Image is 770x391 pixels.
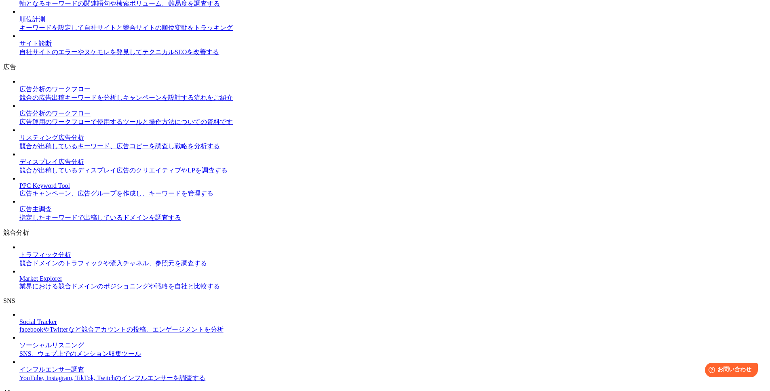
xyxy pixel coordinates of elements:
[19,358,767,383] a: インフルエンサー調査 YouTube, Instagram, TikTok, Twitchのインフルエンサーを調査する
[19,118,767,126] div: 広告運用のワークフローで使用するツールと操作方法についての資料です
[19,8,767,32] a: 順位計測 キーワードを設定して自社サイトと競合サイトの順位変動をトラッキング
[19,334,767,358] a: ソーシャルリスニング SNS、ウェブ上でのメンション収集ツール
[19,158,767,166] div: ディスプレイ広告分析
[19,259,767,268] div: 競合ドメインのトラフィックや流入チャネル、参照元を調査する
[19,109,767,118] div: 広告分析のワークフロー
[19,134,767,142] div: リスティング広告分析
[19,318,767,326] div: Social Tracker
[19,166,767,175] div: 競合が出稿しているディスプレイ広告のクリエイティブやLPを調査する
[19,182,767,189] div: PPC Keyword Tool
[19,282,767,291] div: 業界における競合ドメインのポジショニングや戦略を自社と比較する
[19,275,767,282] div: Market Explorer
[3,63,767,71] div: 広告
[19,198,767,222] a: 広告主調査 指定したキーワードで出稿しているドメインを調査する
[19,205,767,214] div: 広告主調査
[19,189,767,198] div: 広告キャンペーン、広告グループを作成し、キーワードを管理する
[19,326,767,334] div: facebookやTwitterなど競合アカウントの投稿、エンゲージメントを分析
[19,24,767,32] div: キーワードを設定して自社サイトと競合サイトの順位変動をトラッキング
[3,229,767,237] div: 競合分析
[19,244,767,268] a: トラフィック分析 競合ドメインのトラフィックや流入チャネル、参照元を調査する
[698,359,761,382] iframe: Help widget launcher
[19,214,767,222] div: 指定したキーワードで出稿しているドメインを調査する
[19,341,767,350] div: ソーシャルリスニング
[19,268,767,291] a: Market Explorer 業界における競合ドメインのポジショニングや戦略を自社と比較する
[19,85,767,94] div: 広告分析のワークフロー
[19,350,767,358] div: SNS、ウェブ上でのメンション収集ツール
[19,142,767,151] div: 競合が出稿しているキーワード、広告コピーを調査し戦略を分析する
[19,151,767,175] a: ディスプレイ広告分析 競合が出稿しているディスプレイ広告のクリエイティブやLPを調査する
[19,251,767,259] div: トラフィック分析
[19,40,767,48] div: サイト診断
[19,102,767,126] a: 広告分析のワークフロー 広告運用のワークフローで使用するツールと操作方法についての資料です
[19,366,767,374] div: インフルエンサー調査
[3,297,767,305] div: SNS
[19,32,767,57] a: サイト診断 自社サイトのエラーやヌケモレを発見してテクニカルSEOを改善する
[19,374,767,383] div: YouTube, Instagram, TikTok, Twitchのインフルエンサーを調査する
[19,78,767,102] a: 広告分析のワークフロー 競合の広告出稿キーワードを分析しキャンペーンを設計する流れをご紹介
[19,175,767,198] a: PPC Keyword Tool 広告キャンペーン、広告グループを作成し、キーワードを管理する
[19,94,767,102] div: 競合の広告出稿キーワードを分析しキャンペーンを設計する流れをご紹介
[19,126,767,151] a: リスティング広告分析 競合が出稿しているキーワード、広告コピーを調査し戦略を分析する
[19,311,767,334] a: Social Tracker facebookやTwitterなど競合アカウントの投稿、エンゲージメントを分析
[19,48,767,57] div: 自社サイトのエラーやヌケモレを発見してテクニカルSEOを改善する
[19,15,767,24] div: 順位計測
